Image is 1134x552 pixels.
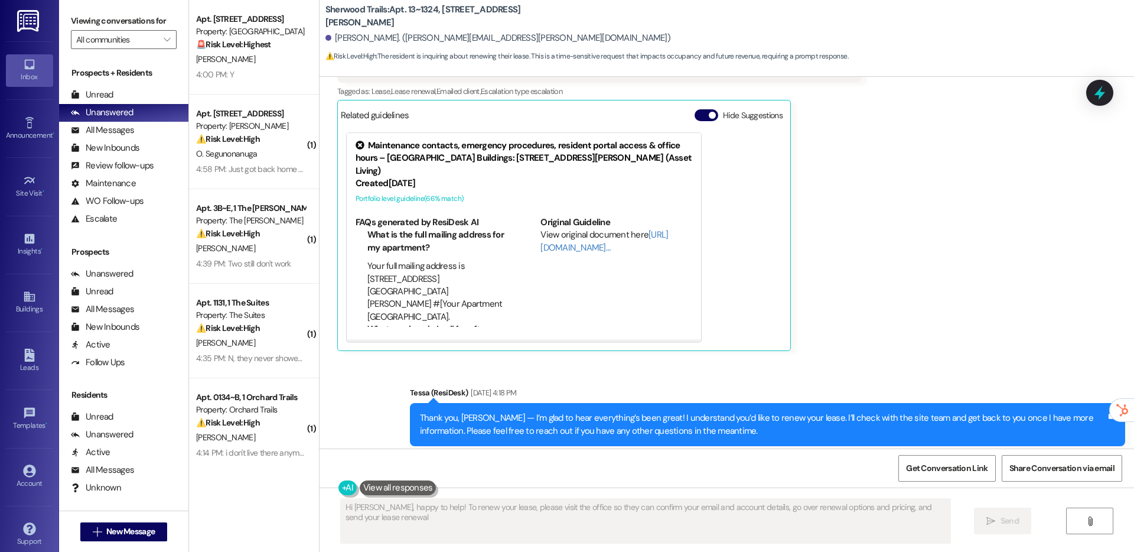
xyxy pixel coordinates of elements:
[196,228,260,239] strong: ⚠️ Risk Level: High
[71,106,133,119] div: Unanswered
[325,51,376,61] strong: ⚠️ Risk Level: High
[898,455,995,482] button: Get Conversation Link
[540,229,692,254] div: View original document here
[196,148,258,159] span: O. Segunonanuga
[71,142,139,154] div: New Inbounds
[341,109,409,126] div: Related guidelines
[356,216,478,228] b: FAQs generated by ResiDesk AI
[325,32,670,44] div: [PERSON_NAME]. ([PERSON_NAME][EMAIL_ADDRESS][PERSON_NAME][DOMAIN_NAME])
[71,339,110,351] div: Active
[76,30,158,49] input: All communities
[196,108,305,120] div: Apt. [STREET_ADDRESS]
[59,67,188,79] div: Prospects + Residents
[410,387,1125,403] div: Tessa (ResiDesk)
[367,229,507,254] li: What is the full mailing address for my apartment?
[481,86,562,96] span: Escalation type escalation
[196,391,305,404] div: Apt. 0134~B, 1 Orchard Trails
[71,356,125,369] div: Follow Ups
[196,25,305,38] div: Property: [GEOGRAPHIC_DATA]
[6,171,53,203] a: Site Visit •
[196,120,305,132] div: Property: [PERSON_NAME]
[1009,462,1115,475] span: Share Conversation via email
[367,323,507,349] li: What number do I call for after-hours maintenance issues?
[6,519,53,551] a: Support
[367,260,507,323] li: Your full mailing address is [STREET_ADDRESS][GEOGRAPHIC_DATA][PERSON_NAME] #[Your Apartment [GEO...
[71,124,134,137] div: All Messages
[196,353,314,363] div: 4:35 PM: N, they never showed up
[1002,455,1122,482] button: Share Conversation via email
[410,446,1125,463] div: Tagged as:
[196,404,305,416] div: Property: Orchard Trails
[196,164,434,174] div: 4:58 PM: Just got back home and the wasp nest is still in my balcony.
[17,10,41,32] img: ResiDesk Logo
[436,86,481,96] span: Emailed client ,
[196,447,311,458] div: 4:14 PM: i don't live there anymore
[337,83,861,100] div: Tagged as:
[6,54,53,86] a: Inbox
[196,417,260,428] strong: ⚠️ Risk Level: High
[71,285,113,298] div: Unread
[196,337,255,348] span: [PERSON_NAME]
[6,461,53,493] a: Account
[6,287,53,319] a: Buildings
[356,177,692,190] div: Created [DATE]
[59,246,188,258] div: Prospects
[71,464,134,476] div: All Messages
[71,177,136,190] div: Maintenance
[196,297,305,309] div: Apt. 1131, 1 The Suites
[71,12,177,30] label: Viewing conversations for
[71,303,134,316] div: All Messages
[71,160,154,172] div: Review follow-ups
[196,134,260,144] strong: ⚠️ Risk Level: High
[71,321,139,333] div: New Inbounds
[71,482,121,494] div: Unknown
[80,522,168,541] button: New Message
[43,187,44,196] span: •
[41,245,43,254] span: •
[71,446,110,459] div: Active
[1086,517,1094,526] i: 
[6,403,53,435] a: Templates •
[468,387,516,399] div: [DATE] 4:18 PM
[540,216,610,228] b: Original Guideline
[59,389,188,401] div: Residents
[540,229,668,253] a: [URL][DOMAIN_NAME]…
[986,517,995,526] i: 
[196,202,305,215] div: Apt. 3B~E, 1 The [PERSON_NAME]
[71,213,117,225] div: Escalate
[325,4,562,29] b: Sherwood Trails: Apt. 13~1324, [STREET_ADDRESS][PERSON_NAME]
[1001,515,1019,527] span: Send
[723,109,783,122] label: Hide Suggestions
[71,195,144,207] div: WO Follow-ups
[93,527,102,537] i: 
[196,39,271,50] strong: 🚨 Risk Level: Highest
[906,462,988,475] span: Get Conversation Link
[196,243,255,254] span: [PERSON_NAME]
[45,420,47,428] span: •
[196,309,305,322] div: Property: The Suites
[356,193,692,205] div: Portfolio level guideline ( 66 % match)
[372,86,391,96] span: Lease ,
[71,89,113,101] div: Unread
[974,508,1031,534] button: Send
[6,345,53,377] a: Leads
[356,139,692,177] div: Maintenance contacts, emergency procedures, resident portal access & office hours – [GEOGRAPHIC_D...
[325,50,848,63] span: : The resident is inquiring about renewing their lease. This is a time-sensitive request that imp...
[196,215,305,227] div: Property: The [PERSON_NAME]
[420,412,1106,437] div: Thank you, [PERSON_NAME] — I’m glad to hear everything’s been great! I understand you’d like to r...
[71,411,113,423] div: Unread
[391,86,436,96] span: Lease renewal ,
[164,35,170,44] i: 
[71,428,133,441] div: Unanswered
[196,54,255,64] span: [PERSON_NAME]
[106,525,155,538] span: New Message
[341,499,950,543] textarea: Hi [PERSON_NAME], happy to help! To renew your lease, please visit the office so they can confirm...
[196,258,291,269] div: 4:39 PM: Two still don't work
[196,323,260,333] strong: ⚠️ Risk Level: High
[196,69,234,80] div: 4:00 PM: Y
[6,229,53,261] a: Insights •
[196,432,255,443] span: [PERSON_NAME]
[71,268,133,280] div: Unanswered
[196,13,305,25] div: Apt. [STREET_ADDRESS]
[53,129,54,138] span: •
